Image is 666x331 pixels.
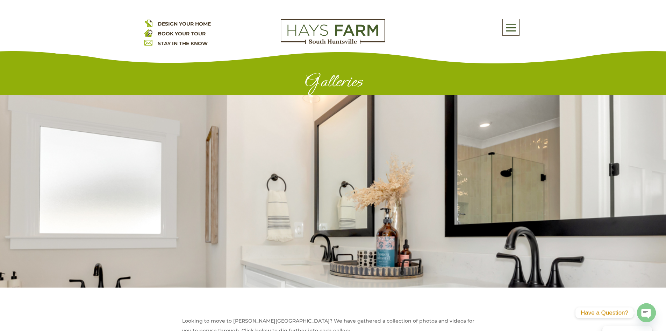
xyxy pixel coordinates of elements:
[158,30,206,37] a: BOOK YOUR TOUR
[158,40,208,47] a: STAY IN THE KNOW
[281,39,385,46] a: hays farm homes huntsville development
[281,19,385,44] img: Logo
[144,71,522,95] h1: Galleries
[144,29,152,37] img: book your home tour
